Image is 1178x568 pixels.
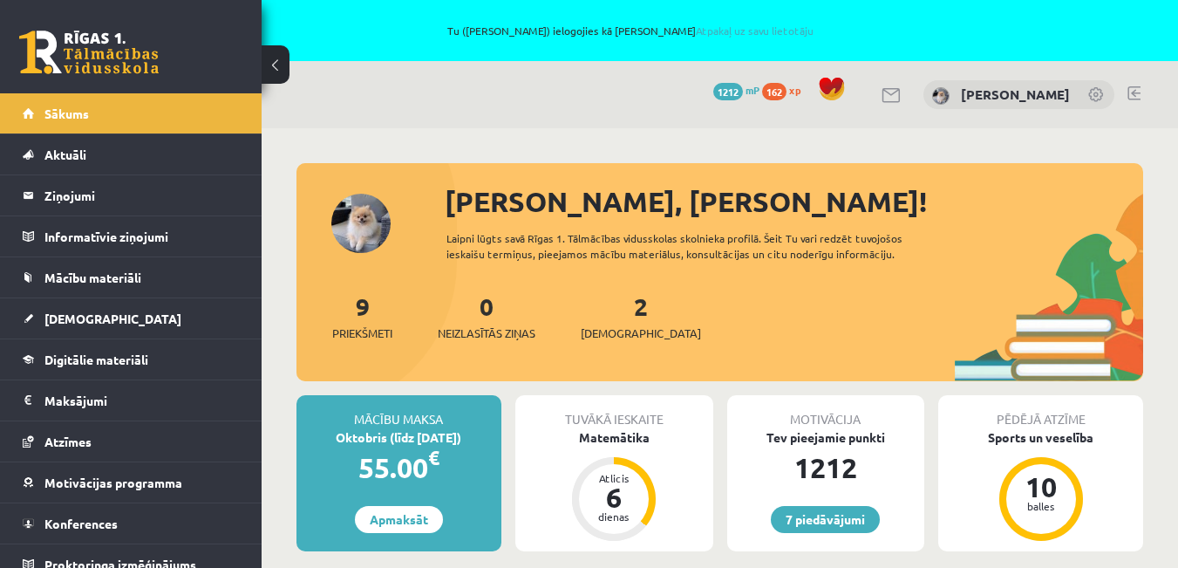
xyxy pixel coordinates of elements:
[581,325,701,342] span: [DEMOGRAPHIC_DATA]
[23,380,240,421] a: Maksājumi
[445,181,1143,222] div: [PERSON_NAME], [PERSON_NAME]!
[332,325,392,342] span: Priekšmeti
[588,511,640,522] div: dienas
[23,339,240,380] a: Digitālie materiāli
[515,395,713,428] div: Tuvākā ieskaite
[762,83,809,97] a: 162 xp
[23,462,240,503] a: Motivācijas programma
[44,147,86,162] span: Aktuāli
[23,257,240,298] a: Mācību materiāli
[44,352,148,367] span: Digitālie materiāli
[515,428,713,447] div: Matemātika
[23,175,240,216] a: Ziņojumi
[727,428,925,447] div: Tev pieejamie punkti
[727,395,925,428] div: Motivācija
[428,445,439,470] span: €
[1015,501,1067,511] div: balles
[961,86,1070,103] a: [PERSON_NAME]
[44,270,141,285] span: Mācību materiāli
[938,428,1143,447] div: Sports un veselība
[696,24,814,38] a: Atpakaļ uz savu lietotāju
[19,31,159,74] a: Rīgas 1. Tālmācības vidusskola
[713,83,743,100] span: 1212
[515,428,713,544] a: Matemātika Atlicis 6 dienas
[23,503,240,544] a: Konferences
[23,134,240,175] a: Aktuāli
[23,93,240,133] a: Sākums
[938,428,1143,544] a: Sports un veselība 10 balles
[44,106,89,121] span: Sākums
[932,87,950,105] img: Emīlija Kajaka
[438,291,535,342] a: 0Neizlasītās ziņas
[727,447,925,489] div: 1212
[332,291,392,342] a: 9Priekšmeti
[296,428,501,447] div: Oktobris (līdz [DATE])
[588,473,640,483] div: Atlicis
[44,516,118,531] span: Konferences
[44,434,92,449] span: Atzīmes
[1015,473,1067,501] div: 10
[588,483,640,511] div: 6
[438,325,535,342] span: Neizlasītās ziņas
[44,380,240,421] legend: Maksājumi
[23,216,240,257] a: Informatīvie ziņojumi
[296,447,501,489] div: 55.00
[44,216,240,257] legend: Informatīvie ziņojumi
[771,506,880,533] a: 7 piedāvājumi
[44,475,182,490] span: Motivācijas programma
[746,83,759,97] span: mP
[296,395,501,428] div: Mācību maksa
[44,175,240,216] legend: Ziņojumi
[762,83,786,100] span: 162
[446,230,955,262] div: Laipni lūgts savā Rīgas 1. Tālmācības vidusskolas skolnieka profilā. Šeit Tu vari redzēt tuvojošo...
[44,311,181,326] span: [DEMOGRAPHIC_DATA]
[355,506,443,533] a: Apmaksāt
[713,83,759,97] a: 1212 mP
[201,25,1060,36] span: Tu ([PERSON_NAME]) ielogojies kā [PERSON_NAME]
[23,421,240,462] a: Atzīmes
[23,298,240,339] a: [DEMOGRAPHIC_DATA]
[581,291,701,342] a: 2[DEMOGRAPHIC_DATA]
[789,83,800,97] span: xp
[938,395,1143,428] div: Pēdējā atzīme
